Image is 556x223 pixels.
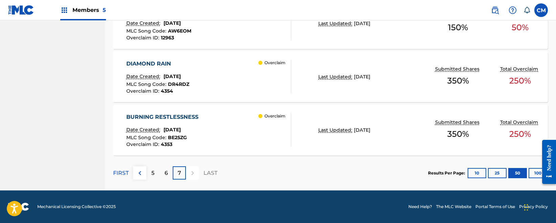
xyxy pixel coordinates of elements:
span: MLC Song Code : [126,28,168,34]
p: Last Updated: [318,127,354,134]
span: Overclaim ID : [126,35,161,41]
a: Public Search [488,3,502,17]
p: Submitted Shares [435,66,481,73]
button: 10 [468,168,486,178]
p: FIRST [113,169,129,177]
span: [DATE] [164,127,181,133]
span: 4354 [161,88,173,94]
p: Total Overclaim [500,66,540,73]
span: [DATE] [354,20,370,26]
button: 25 [488,168,507,178]
div: Notifications [523,7,530,14]
span: MLC Song Code : [126,134,168,141]
span: 12963 [161,35,174,41]
p: Submitted Shares [435,119,481,126]
span: Mechanical Licensing Collective © 2025 [37,204,116,210]
span: 50 % [512,21,529,34]
p: 6 [165,169,168,177]
p: 7 [178,169,181,177]
p: Overclaim [264,113,285,119]
span: 350 % [447,75,469,87]
span: 4353 [161,141,172,147]
a: Need Help? [408,204,432,210]
span: 150 % [448,21,468,34]
iframe: Resource Center [537,134,556,189]
span: BE25ZG [168,134,187,141]
p: LAST [204,169,217,177]
p: Overclaim [264,60,285,66]
p: Date Created: [126,73,162,80]
button: 100 [529,168,547,178]
span: AW6EOM [168,28,191,34]
a: Privacy Policy [519,204,548,210]
p: 5 [151,169,154,177]
a: The MLC Website [436,204,471,210]
img: Top Rightsholders [60,6,68,14]
p: Date Created: [126,126,162,133]
div: User Menu [534,3,548,17]
div: DIAMOND RAIN [126,60,189,68]
p: Results Per Page: [428,170,467,176]
span: [DATE] [354,127,370,133]
p: Total Overclaim [500,119,540,126]
a: DIAMOND RAINDate Created:[DATE]MLC Song Code:DR4RDZOverclaim ID:4354 OverclaimLast Updated:[DATE]... [113,51,548,102]
span: 350 % [447,128,469,140]
div: Help [506,3,519,17]
img: left [136,169,144,177]
span: 5 [103,7,106,13]
img: search [491,6,499,14]
span: 250 % [509,128,531,140]
a: Portal Terms of Use [475,204,515,210]
p: Last Updated: [318,73,354,80]
span: Overclaim ID : [126,88,161,94]
span: DR4RDZ [168,81,189,87]
div: Drag [524,197,528,218]
p: Last Updated: [318,20,354,27]
span: [DATE] [354,74,370,80]
span: [DATE] [164,20,181,26]
img: logo [8,203,29,211]
img: MLC Logo [8,5,34,15]
iframe: Chat Widget [522,190,556,223]
p: Date Created: [126,20,162,27]
img: help [509,6,517,14]
span: MLC Song Code : [126,81,168,87]
div: BURNING RESTLESSNESS [126,113,202,121]
span: 250 % [509,75,531,87]
span: Members [72,6,106,14]
span: Overclaim ID : [126,141,161,147]
a: BURNING RESTLESSNESSDate Created:[DATE]MLC Song Code:BE25ZGOverclaim ID:4353 OverclaimLast Update... [113,105,548,155]
button: 50 [508,168,527,178]
span: [DATE] [164,73,181,79]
